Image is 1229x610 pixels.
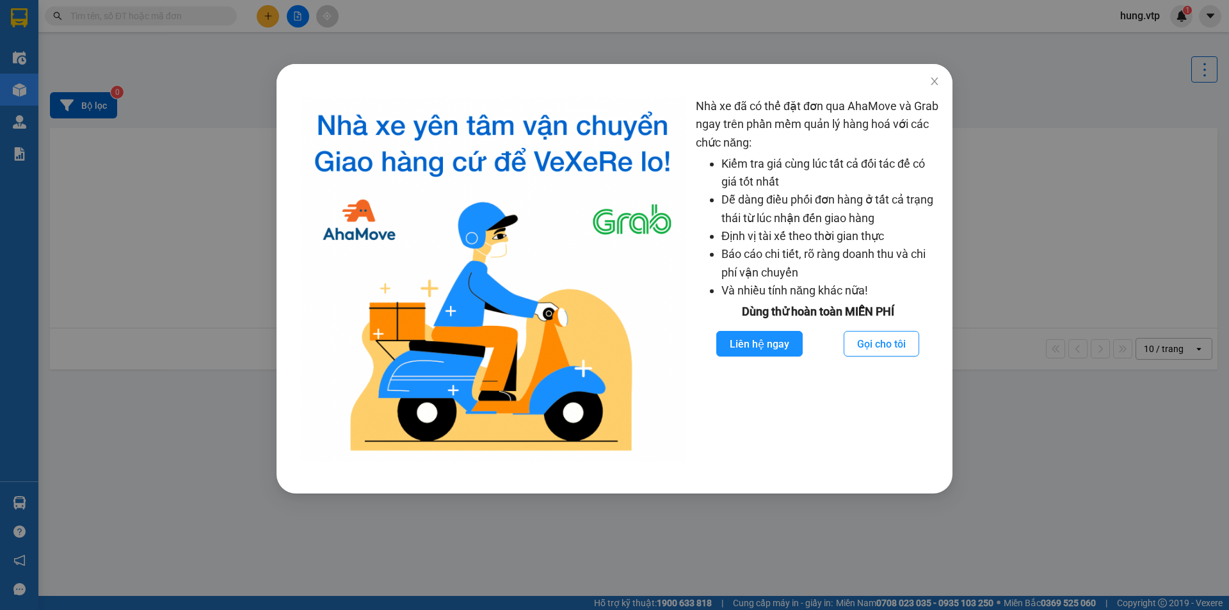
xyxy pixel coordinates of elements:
span: Liên hệ ngay [730,336,789,352]
button: Close [917,64,952,100]
img: logo [300,97,686,462]
li: Định vị tài xế theo thời gian thực [721,227,940,245]
span: close [929,76,940,86]
li: Và nhiều tính năng khác nữa! [721,282,940,300]
li: Kiểm tra giá cùng lúc tất cả đối tác để có giá tốt nhất [721,155,940,191]
li: Dễ dàng điều phối đơn hàng ở tất cả trạng thái từ lúc nhận đến giao hàng [721,191,940,227]
div: Nhà xe đã có thể đặt đơn qua AhaMove và Grab ngay trên phần mềm quản lý hàng hoá với các chức năng: [696,97,940,462]
span: Gọi cho tôi [857,336,906,352]
div: Dùng thử hoàn toàn MIỄN PHÍ [696,303,940,321]
button: Gọi cho tôi [844,331,919,357]
li: Báo cáo chi tiết, rõ ràng doanh thu và chi phí vận chuyển [721,245,940,282]
button: Liên hệ ngay [716,331,803,357]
